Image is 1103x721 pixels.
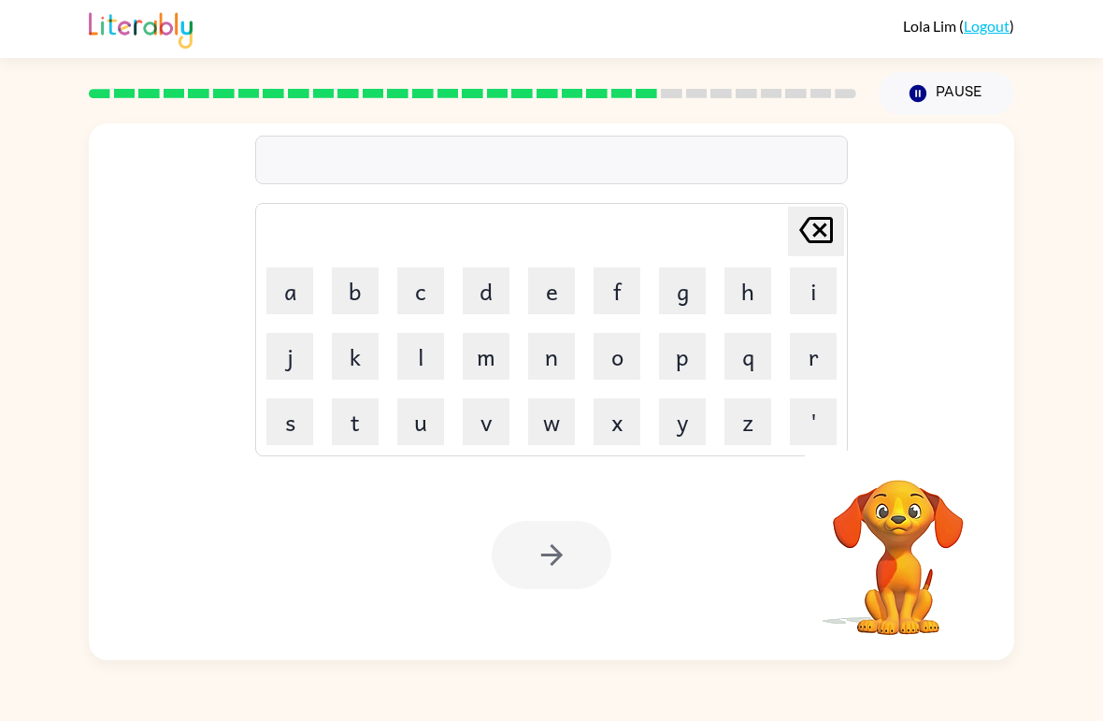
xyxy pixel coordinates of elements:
a: Logout [964,17,1010,35]
button: z [724,398,771,445]
button: k [332,333,379,380]
button: f [594,267,640,314]
div: ( ) [903,17,1014,35]
button: p [659,333,706,380]
button: v [463,398,509,445]
span: Lola Lim [903,17,959,35]
button: x [594,398,640,445]
button: y [659,398,706,445]
button: g [659,267,706,314]
button: a [266,267,313,314]
button: h [724,267,771,314]
button: t [332,398,379,445]
button: j [266,333,313,380]
button: u [397,398,444,445]
button: w [528,398,575,445]
button: m [463,333,509,380]
button: q [724,333,771,380]
button: i [790,267,837,314]
button: ' [790,398,837,445]
button: d [463,267,509,314]
button: c [397,267,444,314]
button: r [790,333,837,380]
button: o [594,333,640,380]
button: s [266,398,313,445]
button: n [528,333,575,380]
img: Literably [89,7,193,49]
button: e [528,267,575,314]
button: b [332,267,379,314]
button: l [397,333,444,380]
video: Your browser must support playing .mp4 files to use Literably. Please try using another browser. [805,451,992,638]
button: Pause [879,72,1014,115]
